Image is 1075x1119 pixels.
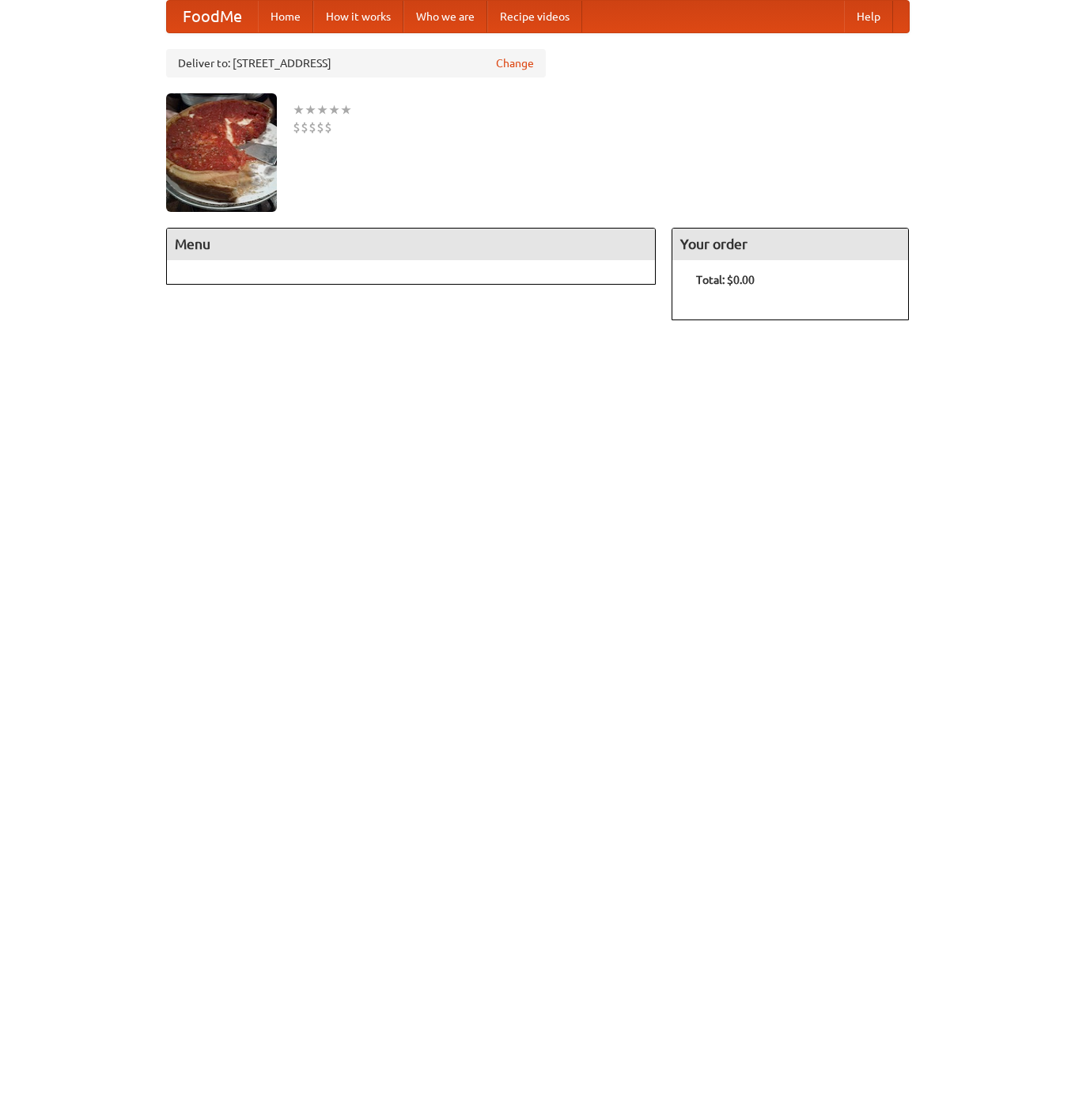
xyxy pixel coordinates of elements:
li: $ [316,119,324,136]
a: Change [496,55,534,71]
li: $ [308,119,316,136]
h4: Menu [167,229,656,260]
li: ★ [340,101,352,119]
a: Who we are [403,1,487,32]
li: $ [293,119,301,136]
li: $ [324,119,332,136]
a: Help [844,1,893,32]
a: How it works [313,1,403,32]
img: angular.jpg [166,93,277,212]
a: Recipe videos [487,1,582,32]
li: ★ [328,101,340,119]
h4: Your order [672,229,908,260]
div: Deliver to: [STREET_ADDRESS] [166,49,546,77]
a: Home [258,1,313,32]
li: ★ [293,101,305,119]
li: ★ [305,101,316,119]
li: ★ [316,101,328,119]
b: Total: $0.00 [696,274,755,286]
li: $ [301,119,308,136]
a: FoodMe [167,1,258,32]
